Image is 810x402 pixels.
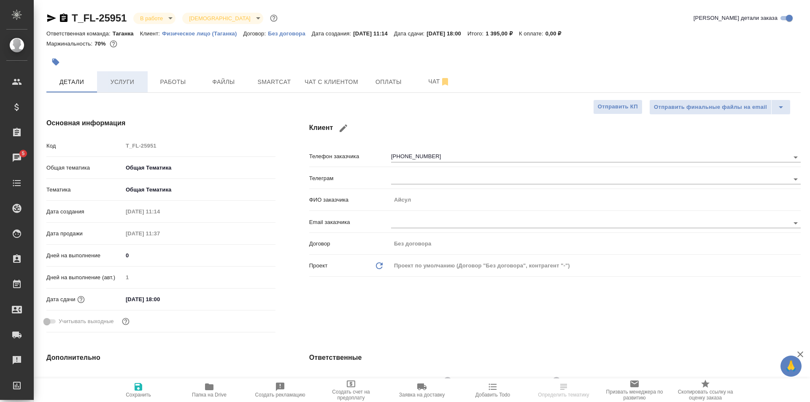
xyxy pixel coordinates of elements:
[133,13,175,24] div: В работе
[46,53,65,71] button: Добавить тэг
[427,30,467,37] p: [DATE] 18:00
[138,15,165,22] button: В работе
[419,76,459,87] span: Чат
[113,30,140,37] p: Таганка
[46,186,123,194] p: Тематика
[76,294,86,305] button: Если добавить услуги и заполнить их объемом, то дата рассчитается автоматически
[457,378,528,402] button: Добавить Todo
[16,149,30,158] span: 5
[140,30,162,37] p: Клиент:
[123,140,275,152] input: Пустое поле
[780,356,802,377] button: 🙏
[46,40,94,47] p: Маржинальность:
[102,77,143,87] span: Услуги
[46,118,275,128] h4: Основная информация
[454,375,563,386] div: [PERSON_NAME] [PERSON_NAME]
[103,378,174,402] button: Сохранить
[604,389,665,401] span: Призвать менеджера по развитию
[46,229,123,238] p: Дата продажи
[59,13,69,23] button: Скопировать ссылку
[72,12,127,24] a: T_FL-25951
[245,378,316,402] button: Создать рекламацию
[268,30,312,37] a: Без договора
[94,40,108,47] p: 70%
[654,103,767,112] span: Отправить финальные файлы на email
[123,227,197,240] input: Пустое поле
[399,392,445,398] span: Заявка на доставку
[309,353,801,363] h4: Ответственные
[598,102,638,112] span: Отправить КП
[46,208,123,216] p: Дата создания
[486,30,519,37] p: 1 395,00 ₽
[519,30,545,37] p: К оплате:
[203,77,244,87] span: Файлы
[391,237,801,250] input: Пустое поле
[174,378,245,402] button: Папка на Drive
[46,353,275,363] h4: Дополнительно
[394,377,445,385] span: [PERSON_NAME]
[108,38,119,49] button: 350.08 RUB;
[309,240,391,248] p: Договор
[309,152,391,161] p: Телефон заказчика
[123,271,275,283] input: Пустое поле
[675,389,736,401] span: Скопировать ссылку на оценку заказа
[440,77,450,87] svg: Отписаться
[2,147,32,168] a: 5
[309,218,391,227] p: Email заказчика
[268,13,279,24] button: Доп статусы указывают на важность/срочность заказа
[309,196,391,204] p: ФИО заказчика
[120,316,131,327] button: Выбери, если сб и вс нужно считать рабочими днями для выполнения заказа.
[123,249,275,262] input: ✎ Введи что-нибудь
[305,77,358,87] span: Чат с клиентом
[599,378,670,402] button: Призвать менеджера по развитию
[545,30,568,37] p: 0,00 ₽
[790,217,802,229] button: Open
[51,77,92,87] span: Детали
[467,30,486,37] p: Итого:
[162,30,243,37] a: Физическое лицо (Таганка)
[386,378,457,402] button: Заявка на доставку
[790,173,802,185] button: Open
[316,378,386,402] button: Создать счет на предоплату
[538,392,589,398] span: Определить тематику
[593,100,643,114] button: Отправить КП
[59,317,114,326] span: Учитывать выходные
[394,30,427,37] p: Дата сдачи:
[528,378,599,402] button: Определить тематику
[454,377,554,385] span: [PERSON_NAME] [PERSON_NAME]
[784,357,798,375] span: 🙏
[391,259,801,273] div: Проект по умолчанию (Договор "Без договора", контрагент "-")
[123,183,275,197] div: Общая Тематика
[243,30,268,37] p: Договор:
[182,13,263,24] div: В работе
[309,118,801,138] h4: Клиент
[46,376,123,385] p: Путь на drive
[321,389,381,401] span: Создать счет на предоплату
[123,374,275,386] input: Пустое поле
[186,15,253,22] button: [DEMOGRAPHIC_DATA]
[649,100,772,115] button: Отправить финальные файлы на email
[123,293,197,305] input: ✎ Введи что-нибудь
[123,205,197,218] input: Пустое поле
[46,164,123,172] p: Общая тематика
[46,251,123,260] p: Дней на выполнение
[309,378,391,386] p: Клиентские менеджеры
[368,77,409,87] span: Оплаты
[694,14,778,22] span: [PERSON_NAME] детали заказа
[649,100,791,115] div: split button
[46,142,123,150] p: Код
[123,161,275,175] div: Общая Тематика
[391,194,801,206] input: Пустое поле
[670,378,741,402] button: Скопировать ссылку на оценку заказа
[255,392,305,398] span: Создать рекламацию
[309,174,391,183] p: Телеграм
[126,392,151,398] span: Сохранить
[46,273,123,282] p: Дней на выполнение (авт.)
[153,77,193,87] span: Работы
[254,77,294,87] span: Smartcat
[353,30,394,37] p: [DATE] 11:14
[309,262,328,270] p: Проект
[475,392,510,398] span: Добавить Todo
[394,375,454,386] div: [PERSON_NAME]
